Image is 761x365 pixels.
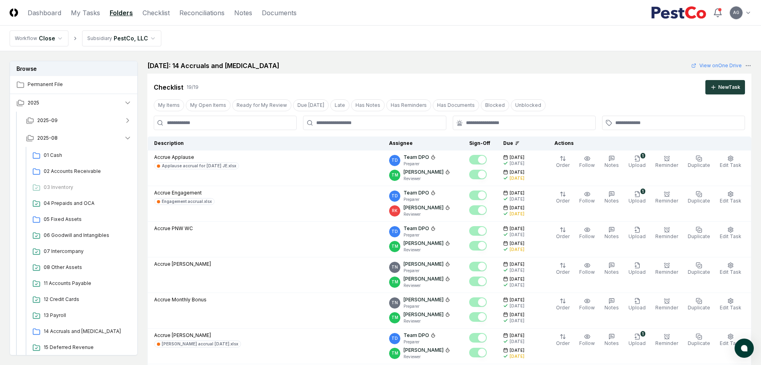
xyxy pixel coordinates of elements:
span: AG [733,10,739,16]
span: [DATE] [510,190,524,196]
span: TM [392,243,398,249]
button: Notes [603,261,620,277]
button: 2025 [10,94,138,112]
button: Order [554,189,571,206]
h2: [DATE]: 14 Accruals and [MEDICAL_DATA] [147,61,279,70]
span: Edit Task [720,198,741,204]
span: [DATE] [510,205,524,211]
button: Mark complete [469,297,487,307]
button: Upload [627,225,647,242]
p: Preparer [404,197,436,203]
a: Permanent File [10,76,138,94]
p: Preparer [404,303,450,309]
span: Notes [604,340,619,346]
span: [DATE] [510,333,524,339]
p: Team DPO [404,189,429,197]
div: Workflow [15,35,37,42]
button: Duplicate [686,296,712,313]
button: Mark complete [469,226,487,236]
span: Notes [604,305,619,311]
a: 02 Accounts Receivable [29,164,132,179]
div: [DATE] [510,282,524,288]
button: Notes [603,154,620,170]
button: Mark complete [469,277,487,286]
th: Assignee [383,136,463,150]
span: [DATE] [510,169,524,175]
button: Mark complete [469,348,487,357]
button: Reminder [654,261,680,277]
div: [DATE] [510,160,524,166]
button: Blocked [481,99,509,111]
button: Duplicate [686,225,712,242]
p: [PERSON_NAME] [404,296,444,303]
p: [PERSON_NAME] [404,275,444,283]
div: [DATE] [510,267,524,273]
span: Upload [628,162,646,168]
nav: breadcrumb [10,30,161,46]
span: TM [392,315,398,321]
span: Order [556,233,570,239]
div: 1 [641,153,645,158]
span: [DATE] [510,297,524,303]
span: TD [392,335,398,341]
span: TM [392,350,398,356]
p: [PERSON_NAME] [404,168,444,176]
span: 2025-08 [37,134,58,142]
span: Duplicate [688,233,710,239]
span: Upload [628,269,646,275]
p: Preparer [404,268,450,274]
span: TM [392,279,398,285]
span: Follow [579,340,595,346]
span: Notes [604,162,619,168]
span: [DATE] [510,241,524,247]
div: [DATE] [510,303,524,309]
button: Order [554,261,571,277]
div: [PERSON_NAME] accrual [DATE].xlsx [162,341,238,347]
button: Order [554,332,571,349]
span: 05 Fixed Assets [44,216,129,223]
button: Mark complete [469,170,487,179]
div: Actions [548,140,745,147]
div: 1 [641,189,645,194]
span: Reminder [655,269,678,275]
a: 03 Inventory [29,180,132,195]
span: Duplicate [688,305,710,311]
a: 15 Deferred Revenue [29,341,132,355]
button: Follow [578,332,596,349]
p: Reviewer [404,283,450,289]
a: 12 Credit Cards [29,293,132,307]
a: 14 Accruals and [MEDICAL_DATA] [29,325,132,339]
a: [PERSON_NAME] accrual [DATE].xlsx [154,341,241,347]
button: My Items [154,99,184,111]
button: Mark complete [469,241,487,251]
img: Logo [10,8,18,17]
p: [PERSON_NAME] [404,311,444,318]
button: Upload [627,296,647,313]
button: Order [554,154,571,170]
button: NewTask [705,80,745,94]
button: Reminder [654,225,680,242]
button: 2025-08 [20,129,138,147]
p: Preparer [404,339,436,345]
button: Duplicate [686,154,712,170]
span: Reminder [655,233,678,239]
button: Mark complete [469,205,487,215]
button: 1Upload [627,332,647,349]
p: Team DPO [404,332,429,339]
span: Follow [579,162,595,168]
a: 11 Accounts Payable [29,277,132,291]
button: Has Reminders [386,99,431,111]
span: 2025 [28,99,39,106]
p: Reviewer [404,247,450,253]
div: [DATE] [510,247,524,253]
a: 08 Other Assets [29,261,132,275]
span: Follow [579,198,595,204]
button: Edit Task [718,189,743,206]
button: Due Today [293,99,329,111]
span: TN [392,264,398,270]
span: Order [556,198,570,204]
div: 19 / 19 [187,84,199,91]
div: Checklist [154,82,183,92]
button: Order [554,225,571,242]
button: Unblocked [511,99,546,111]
